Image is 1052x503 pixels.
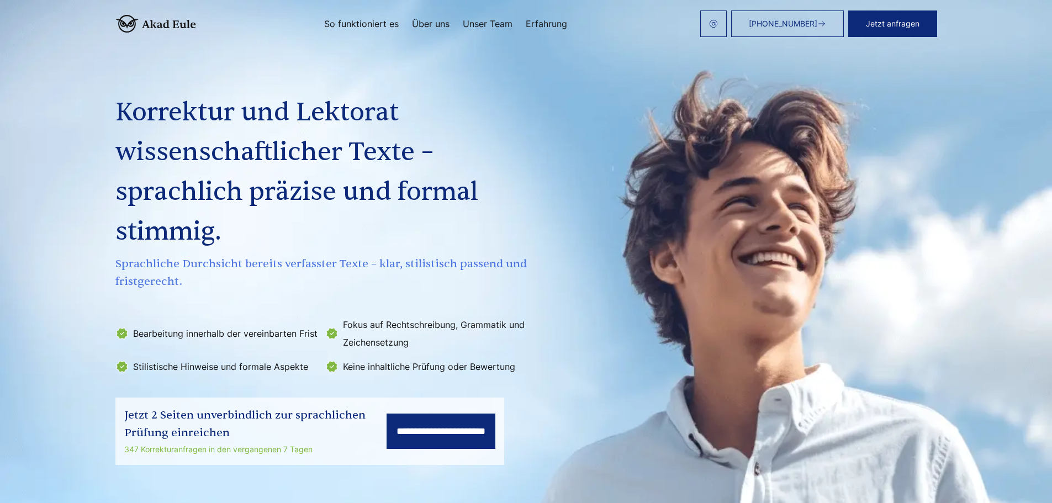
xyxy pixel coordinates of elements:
[325,316,528,351] li: Fokus auf Rechtschreibung, Grammatik und Zeichensetzung
[412,19,450,28] a: Über uns
[325,358,528,375] li: Keine inhaltliche Prüfung oder Bewertung
[848,10,937,37] button: Jetzt anfragen
[749,19,817,28] span: [PHONE_NUMBER]
[124,406,387,442] div: Jetzt 2 Seiten unverbindlich zur sprachlichen Prüfung einreichen
[115,316,319,351] li: Bearbeitung innerhalb der vereinbarten Frist
[463,19,512,28] a: Unser Team
[115,93,531,252] h1: Korrektur und Lektorat wissenschaftlicher Texte – sprachlich präzise und formal stimmig.
[124,443,387,456] div: 347 Korrekturanfragen in den vergangenen 7 Tagen
[115,358,319,375] li: Stilistische Hinweise und formale Aspekte
[731,10,844,37] a: [PHONE_NUMBER]
[115,255,531,290] span: Sprachliche Durchsicht bereits verfasster Texte – klar, stilistisch passend und fristgerecht.
[709,19,718,28] img: email
[526,19,567,28] a: Erfahrung
[324,19,399,28] a: So funktioniert es
[115,15,196,33] img: logo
